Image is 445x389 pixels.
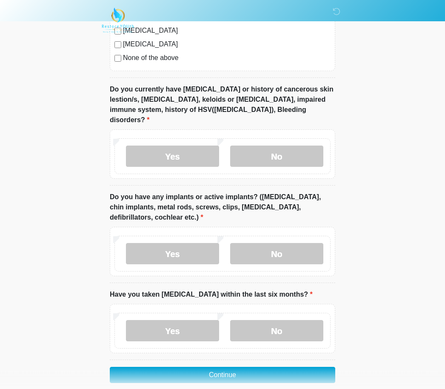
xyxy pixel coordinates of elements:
label: [MEDICAL_DATA] [123,40,331,50]
label: Have you taken [MEDICAL_DATA] within the last six months? [110,290,313,300]
label: No [230,320,323,342]
input: None of the above [114,55,121,62]
button: Continue [110,367,335,383]
label: Do you currently have [MEDICAL_DATA] or history of cancerous skin lestion/s, [MEDICAL_DATA], kelo... [110,85,335,126]
label: Yes [126,243,219,265]
label: Do you have any implants or active implants? ([MEDICAL_DATA], chin implants, metal rods, screws, ... [110,192,335,223]
label: None of the above [123,53,331,63]
label: Yes [126,146,219,167]
label: Yes [126,320,219,342]
label: No [230,243,323,265]
input: [MEDICAL_DATA] [114,42,121,49]
label: No [230,146,323,167]
img: Restore YOUth Med Spa Logo [101,6,134,34]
